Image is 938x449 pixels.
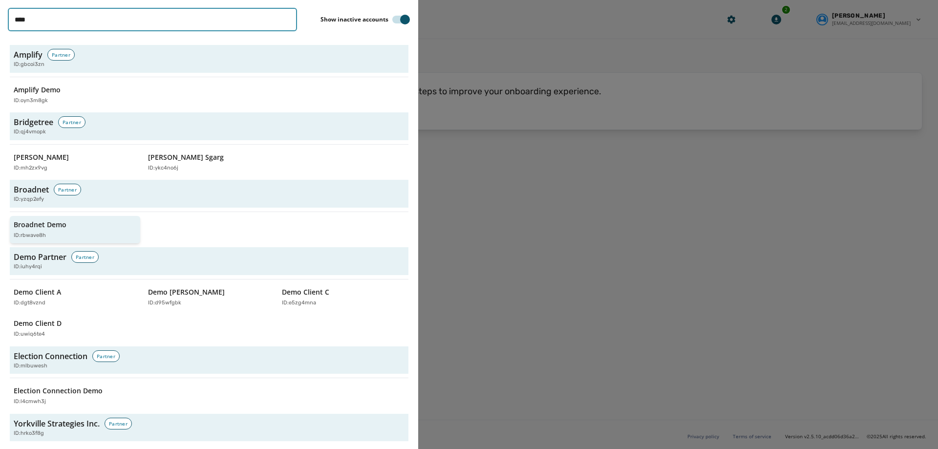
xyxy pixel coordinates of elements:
[14,116,53,128] h3: Bridgetree
[10,247,408,275] button: Demo PartnerPartnerID:iuhy4rqi
[14,418,100,429] h3: Yorkville Strategies Inc.
[282,287,329,297] p: Demo Client C
[14,85,61,95] p: Amplify Demo
[10,149,140,176] button: [PERSON_NAME]ID:mh2zx9vg
[14,61,44,69] span: ID: gbcoi3zn
[14,49,43,61] h3: Amplify
[148,287,225,297] p: Demo [PERSON_NAME]
[278,283,408,311] button: Demo Client CID:e5zg4mna
[10,45,408,73] button: AmplifyPartnerID:gbcoi3zn
[71,251,99,263] div: Partner
[148,164,178,172] p: ID: ykc4no6j
[14,184,49,195] h3: Broadnet
[10,382,140,410] button: Election Connection DemoID:l4cmwh3j
[10,81,140,109] button: Amplify DemoID:oyn3m8gk
[14,164,47,172] p: ID: mh2zx9vg
[14,429,44,438] span: ID: hrko3f8g
[14,299,45,307] p: ID: dgt8vznd
[144,283,275,311] button: Demo [PERSON_NAME]ID:d95wfgbk
[14,251,66,263] h3: Demo Partner
[92,350,120,362] div: Partner
[14,263,42,271] span: ID: iuhy4rqi
[10,315,140,342] button: Demo Client DID:uwiq6te4
[14,398,46,406] p: ID: l4cmwh3j
[10,216,140,244] button: Broadnet DemoID:rbwave8h
[14,319,62,328] p: Demo Client D
[14,287,61,297] p: Demo Client A
[54,184,81,195] div: Partner
[148,152,224,162] p: [PERSON_NAME] Sgarg
[14,195,44,204] span: ID: yzqp2efy
[14,152,69,162] p: [PERSON_NAME]
[14,128,46,136] span: ID: qj4vmopk
[14,232,46,240] p: ID: rbwave8h
[14,350,87,362] h3: Election Connection
[282,299,316,307] p: ID: e5zg4mna
[10,414,408,442] button: Yorkville Strategies Inc.PartnerID:hrko3f8g
[14,330,45,339] p: ID: uwiq6te4
[14,220,66,230] p: Broadnet Demo
[320,16,388,23] label: Show inactive accounts
[10,346,408,374] button: Election ConnectionPartnerID:mlbuwesh
[14,386,103,396] p: Election Connection Demo
[10,180,408,208] button: BroadnetPartnerID:yzqp2efy
[10,112,408,140] button: BridgetreePartnerID:qj4vmopk
[14,362,47,370] span: ID: mlbuwesh
[144,149,275,176] button: [PERSON_NAME] SgargID:ykc4no6j
[10,283,140,311] button: Demo Client AID:dgt8vznd
[14,97,48,105] p: ID: oyn3m8gk
[148,299,181,307] p: ID: d95wfgbk
[58,116,85,128] div: Partner
[105,418,132,429] div: Partner
[47,49,75,61] div: Partner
